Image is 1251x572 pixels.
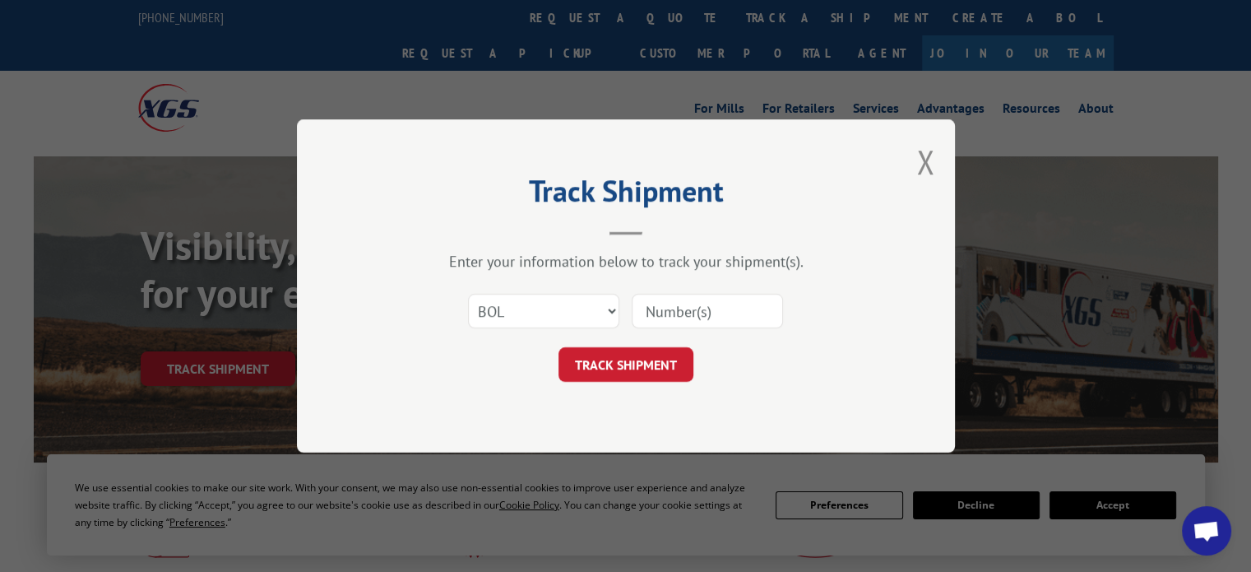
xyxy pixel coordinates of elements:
[379,179,873,211] h2: Track Shipment
[558,347,693,382] button: TRACK SHIPMENT
[1182,506,1231,556] div: Open chat
[916,140,934,184] button: Close modal
[632,294,783,328] input: Number(s)
[379,252,873,271] div: Enter your information below to track your shipment(s).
